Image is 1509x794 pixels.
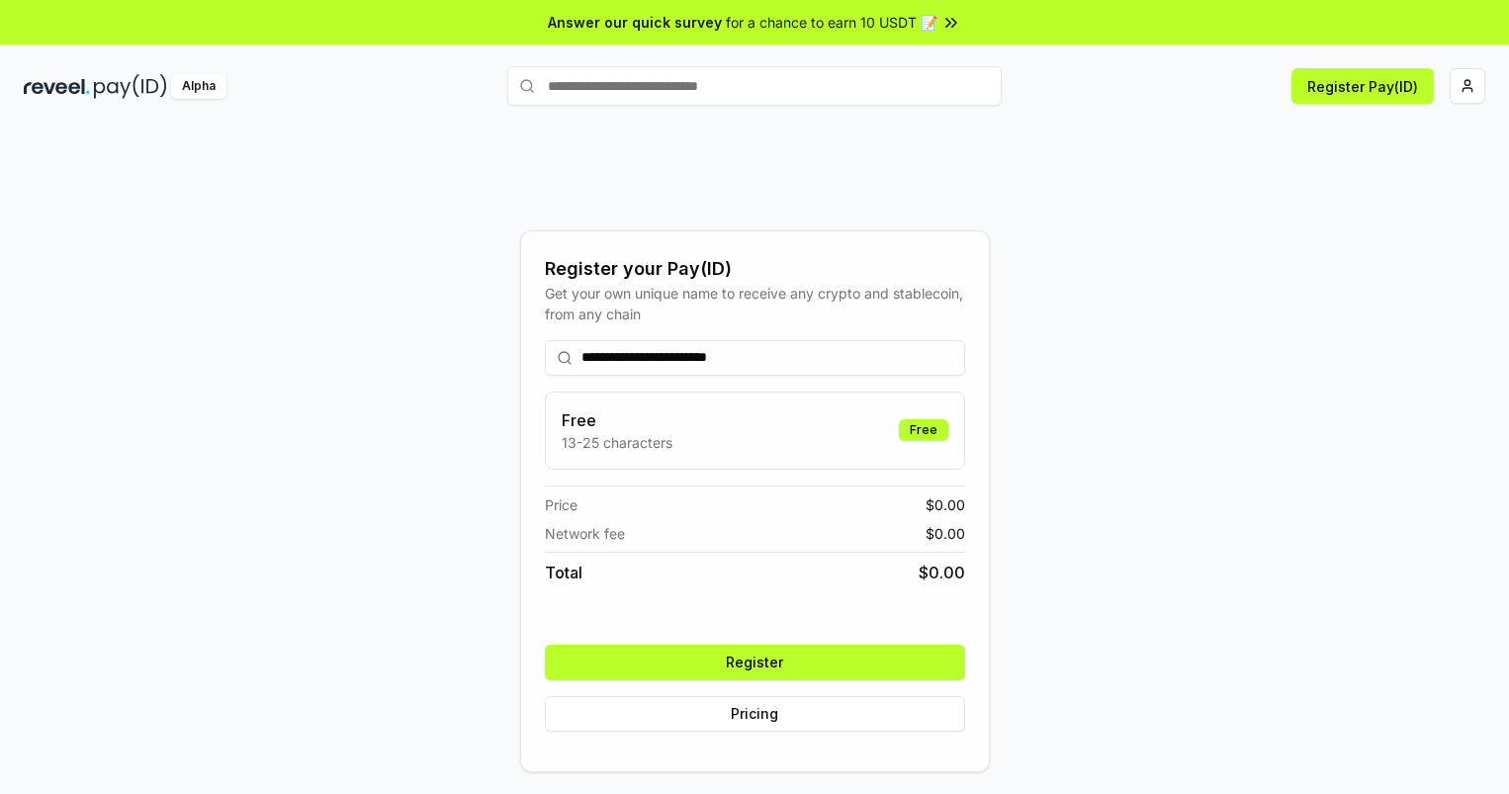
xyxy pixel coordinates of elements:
[545,283,965,324] div: Get your own unique name to receive any crypto and stablecoin, from any chain
[171,74,226,99] div: Alpha
[545,645,965,680] button: Register
[562,408,672,432] h3: Free
[926,523,965,544] span: $ 0.00
[94,74,167,99] img: pay_id
[545,523,625,544] span: Network fee
[545,696,965,732] button: Pricing
[726,12,937,33] span: for a chance to earn 10 USDT 📝
[545,494,577,515] span: Price
[1291,68,1434,104] button: Register Pay(ID)
[562,432,672,453] p: 13-25 characters
[545,561,582,584] span: Total
[545,255,965,283] div: Register your Pay(ID)
[926,494,965,515] span: $ 0.00
[899,419,948,441] div: Free
[548,12,722,33] span: Answer our quick survey
[919,561,965,584] span: $ 0.00
[24,74,90,99] img: reveel_dark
